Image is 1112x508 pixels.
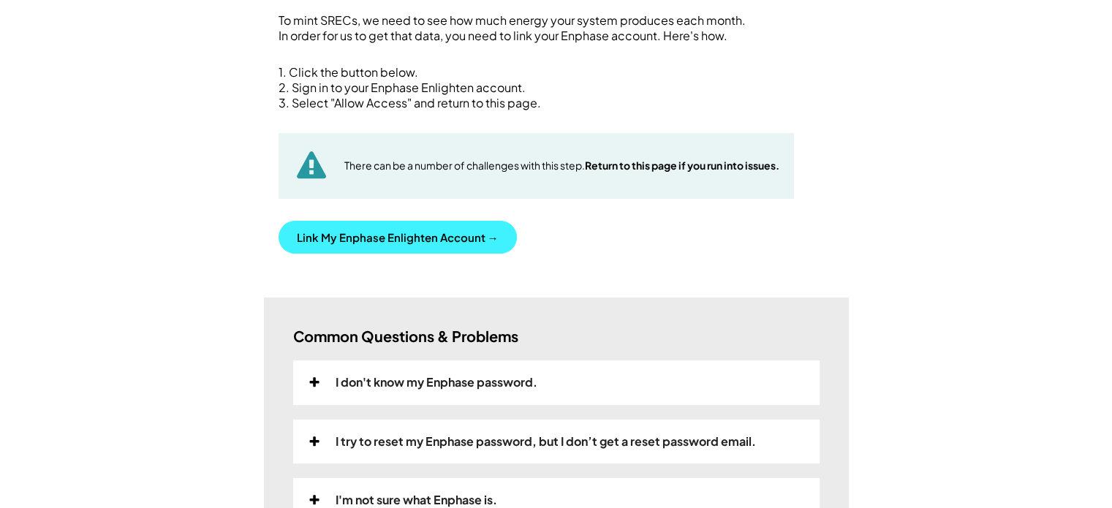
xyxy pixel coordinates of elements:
div: There can be a number of challenges with this step. [344,159,779,173]
strong: Return to this page if you run into issues. [585,159,779,172]
h3: Common Questions & Problems [293,327,518,346]
div: I try to reset my Enphase password, but I don’t get a reset password email. [336,434,756,450]
div: 1. Click the button below. 2. Sign in to your Enphase Enlighten account. 3. Select "Allow Access"... [279,65,834,110]
div: I'm not sure what Enphase is. [336,493,497,508]
div: I don't know my Enphase password. [336,375,537,390]
div: To mint SRECs, we need to see how much energy your system produces each month. In order for us to... [279,13,834,44]
button: Link My Enphase Enlighten Account → [279,221,517,254]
